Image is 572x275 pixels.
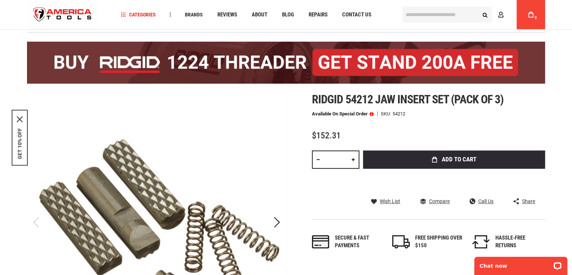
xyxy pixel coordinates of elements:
button: GET 10% OFF [17,128,23,159]
span: Categories [121,12,156,17]
span: $152.31 [312,130,341,141]
span: Share [522,199,535,204]
img: BOGO: Buy the RIDGID® 1224 Threader (26092), get the 92467 200A Stand FREE! [27,42,545,84]
iframe: Secure express checkout frame [362,171,546,192]
a: Brands [182,10,206,20]
a: store logo [27,1,98,28]
span: Repairs [309,12,328,18]
img: payments [312,235,329,248]
span: Contact Us [342,12,371,18]
span: About [252,12,267,18]
span: Brands [185,12,203,17]
a: Categories [117,10,159,20]
svg: close icon [17,116,23,122]
iframe: LiveChat chat widget [469,252,572,275]
div: HASSLE-FREE RETURNS [495,234,542,250]
span: Wish List [380,199,400,204]
a: Call Us [469,198,494,205]
span: Call Us [478,199,494,204]
a: Repairs [305,10,331,20]
span: Ridgid 54212 jaw insert set (pack of 3) [312,92,503,106]
div: FREE SHIPPING OVER $150 [415,234,463,250]
strong: SKU [381,111,393,116]
button: Search [478,8,492,22]
button: Add to Cart [363,150,545,169]
span: Add to Cart [442,156,476,163]
img: America Tools [27,1,98,28]
a: About [248,10,271,20]
div: 54212 [393,111,405,116]
img: returns [472,235,490,248]
a: Compare [420,198,449,205]
span: 0 [534,16,537,20]
a: Contact Us [339,10,375,20]
span: Compare [429,199,449,204]
span: Blog [282,12,294,18]
a: Wish List [371,198,400,205]
span: Reviews [217,12,237,18]
p: Available on Special Order [312,111,374,117]
a: Reviews [214,10,240,20]
button: Close [17,116,23,122]
img: shipping [392,235,410,248]
div: Secure & fast payments [335,234,382,250]
a: Blog [279,10,297,20]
